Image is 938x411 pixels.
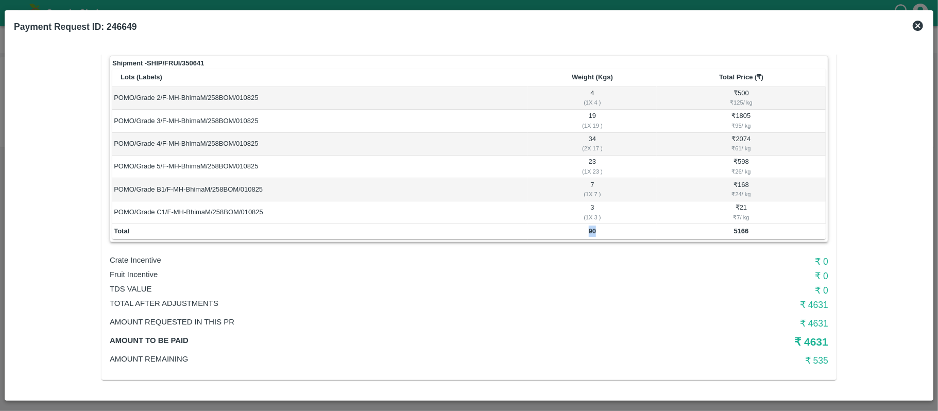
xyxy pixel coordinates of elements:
[589,227,596,235] b: 90
[530,98,655,107] div: ( 1 X 4 )
[658,121,824,130] div: ₹ 95 / kg
[658,167,824,176] div: ₹ 26 / kg
[658,98,824,107] div: ₹ 125 / kg
[658,213,824,222] div: ₹ 7 / kg
[530,121,655,130] div: ( 1 X 19 )
[112,87,528,110] td: POMO/Grade 2/F-MH-BhimaM/258BOM/010825
[114,227,129,235] b: Total
[530,213,655,222] div: ( 1 X 3 )
[528,178,657,201] td: 7
[110,283,589,295] p: TDS VALUE
[112,201,528,224] td: POMO/Grade C1/F-MH-BhimaM/258BOM/010825
[734,227,749,235] b: 5166
[14,22,137,32] b: Payment Request ID: 246649
[589,335,828,349] h5: ₹ 4631
[110,335,589,346] p: Amount to be paid
[719,73,763,81] b: Total Price (₹)
[589,353,828,368] h6: ₹ 535
[657,178,826,201] td: ₹ 168
[657,201,826,224] td: ₹ 21
[110,316,589,328] p: Amount Requested in this PR
[121,73,162,81] b: Lots (Labels)
[589,254,828,269] h6: ₹ 0
[112,110,528,132] td: POMO/Grade 3/F-MH-BhimaM/258BOM/010825
[530,144,655,153] div: ( 2 X 17 )
[528,110,657,132] td: 19
[112,133,528,156] td: POMO/Grade 4/F-MH-BhimaM/258BOM/010825
[112,178,528,201] td: POMO/Grade B1/F-MH-BhimaM/258BOM/010825
[589,269,828,283] h6: ₹ 0
[110,353,589,365] p: Amount Remaining
[112,58,204,68] strong: Shipment - SHIP/FRUI/350641
[110,298,589,309] p: Total After adjustments
[657,156,826,178] td: ₹ 598
[528,133,657,156] td: 34
[530,190,655,199] div: ( 1 X 7 )
[657,133,826,156] td: ₹ 2074
[110,269,589,280] p: Fruit Incentive
[657,110,826,132] td: ₹ 1805
[589,283,828,298] h6: ₹ 0
[528,201,657,224] td: 3
[657,87,826,110] td: ₹ 500
[658,144,824,153] div: ₹ 61 / kg
[572,73,613,81] b: Weight (Kgs)
[112,156,528,178] td: POMO/Grade 5/F-MH-BhimaM/258BOM/010825
[528,87,657,110] td: 4
[589,316,828,331] h6: ₹ 4631
[589,298,828,312] h6: ₹ 4631
[528,156,657,178] td: 23
[530,167,655,176] div: ( 1 X 23 )
[110,254,589,266] p: Crate Incentive
[658,190,824,199] div: ₹ 24 / kg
